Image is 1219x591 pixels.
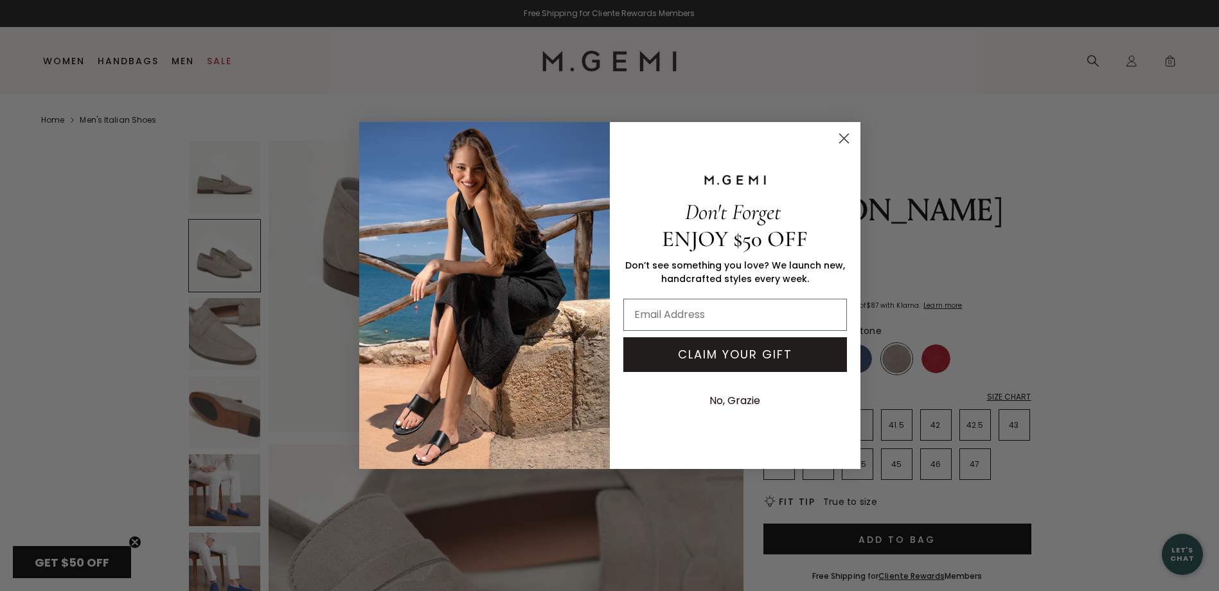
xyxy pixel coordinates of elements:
[662,225,808,252] span: ENJOY $50 OFF
[359,122,610,469] img: M.Gemi
[833,127,855,150] button: Close dialog
[703,174,767,186] img: M.GEMI
[685,198,781,225] span: Don't Forget
[623,299,847,331] input: Email Address
[703,385,767,417] button: No, Grazie
[625,259,845,285] span: Don’t see something you love? We launch new, handcrafted styles every week.
[623,337,847,372] button: CLAIM YOUR GIFT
